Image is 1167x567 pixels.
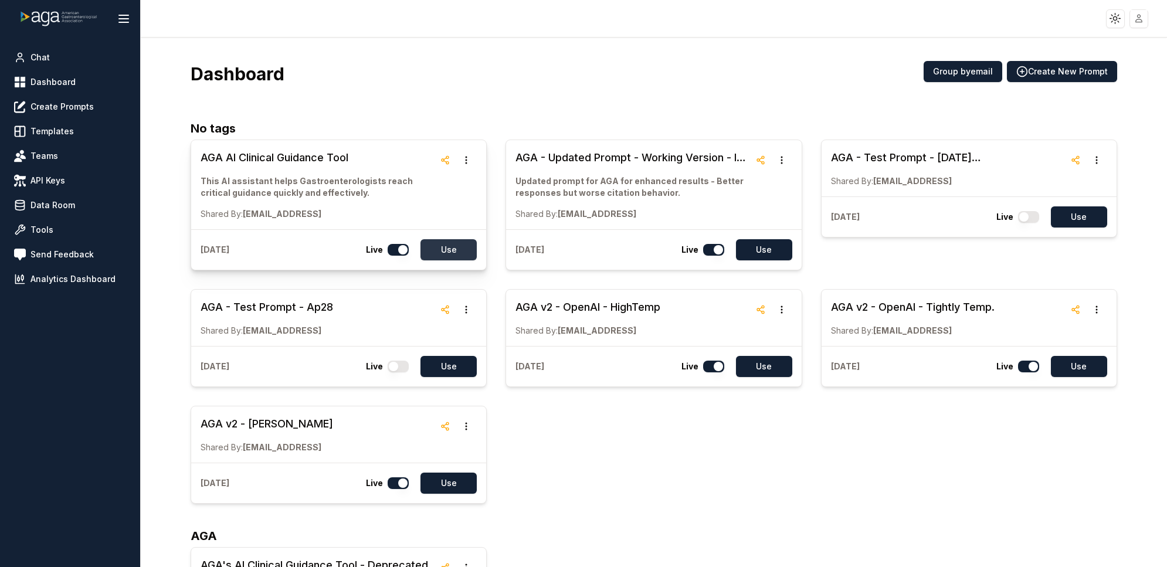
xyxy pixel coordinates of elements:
[831,175,1065,187] p: [EMAIL_ADDRESS]
[9,121,131,142] a: Templates
[413,239,477,260] a: Use
[30,125,74,137] span: Templates
[9,72,131,93] a: Dashboard
[831,361,860,372] p: [DATE]
[996,211,1013,223] p: Live
[191,63,284,84] h3: Dashboard
[201,208,435,220] p: [EMAIL_ADDRESS]
[515,175,749,199] p: Updated prompt for AGA for enhanced results - Better responses but worse citation behavior.
[1044,356,1107,377] a: Use
[831,150,1065,187] a: AGA - Test Prompt - [DATE] ([PERSON_NAME]'s Edits) - better at citation, a bit robot and rigid.Sh...
[201,150,435,166] h3: AGA AI Clinical Guidance Tool
[1051,206,1107,228] button: Use
[30,224,53,236] span: Tools
[831,211,860,223] p: [DATE]
[515,150,749,166] h3: AGA - Updated Prompt - Working Version - In Progress
[515,244,544,256] p: [DATE]
[515,361,544,372] p: [DATE]
[366,477,383,489] p: Live
[9,195,131,216] a: Data Room
[9,47,131,68] a: Chat
[201,442,243,452] span: Shared By:
[201,150,435,220] a: AGA AI Clinical Guidance ToolThis AI assistant helps Gastroenterologists reach critical guidance ...
[1007,61,1117,82] button: Create New Prompt
[1044,206,1107,228] a: Use
[515,325,660,337] p: [EMAIL_ADDRESS]
[729,239,792,260] a: Use
[366,361,383,372] p: Live
[515,299,660,337] a: AGA v2 - OpenAI - HighTempShared By:[EMAIL_ADDRESS]
[30,273,116,285] span: Analytics Dashboard
[30,101,94,113] span: Create Prompts
[201,299,333,337] a: AGA - Test Prompt - Ap28Shared By:[EMAIL_ADDRESS]
[201,361,229,372] p: [DATE]
[515,299,660,315] h3: AGA v2 - OpenAI - HighTemp
[831,325,873,335] span: Shared By:
[831,299,995,337] a: AGA v2 - OpenAI - Tightly Temp.Shared By:[EMAIL_ADDRESS]
[30,150,58,162] span: Teams
[9,170,131,191] a: API Keys
[420,473,477,494] button: Use
[1051,356,1107,377] button: Use
[736,356,792,377] button: Use
[420,356,477,377] button: Use
[996,361,1013,372] p: Live
[201,325,243,335] span: Shared By:
[201,416,333,453] a: AGA v2 - [PERSON_NAME]Shared By:[EMAIL_ADDRESS]
[681,361,698,372] p: Live
[515,325,558,335] span: Shared By:
[420,239,477,260] button: Use
[831,299,995,315] h3: AGA v2 - OpenAI - Tightly Temp.
[413,473,477,494] a: Use
[30,175,65,186] span: API Keys
[924,61,1002,82] button: Group byemail
[9,145,131,167] a: Teams
[9,96,131,117] a: Create Prompts
[736,239,792,260] button: Use
[30,76,76,88] span: Dashboard
[30,249,94,260] span: Send Feedback
[413,356,477,377] a: Use
[831,176,873,186] span: Shared By:
[201,325,333,337] p: [EMAIL_ADDRESS]
[30,199,75,211] span: Data Room
[191,527,1117,545] h2: AGA
[729,356,792,377] a: Use
[30,52,50,63] span: Chat
[201,175,435,199] p: This AI assistant helps Gastroenterologists reach critical guidance quickly and effectively.
[201,244,229,256] p: [DATE]
[201,477,229,489] p: [DATE]
[14,249,26,260] img: feedback
[201,299,333,315] h3: AGA - Test Prompt - Ap28
[9,219,131,240] a: Tools
[1131,10,1148,27] img: placeholder-user.jpg
[515,209,558,219] span: Shared By:
[9,244,131,265] a: Send Feedback
[831,325,995,337] p: [EMAIL_ADDRESS]
[515,208,749,220] p: [EMAIL_ADDRESS]
[515,150,749,220] a: AGA - Updated Prompt - Working Version - In ProgressUpdated prompt for AGA for enhanced results -...
[681,244,698,256] p: Live
[201,416,333,432] h3: AGA v2 - [PERSON_NAME]
[201,209,243,219] span: Shared By:
[9,269,131,290] a: Analytics Dashboard
[831,150,1065,166] h3: AGA - Test Prompt - [DATE] ([PERSON_NAME]'s Edits) - better at citation, a bit robot and rigid.
[366,244,383,256] p: Live
[201,442,333,453] p: [EMAIL_ADDRESS]
[191,120,1117,137] h2: No tags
